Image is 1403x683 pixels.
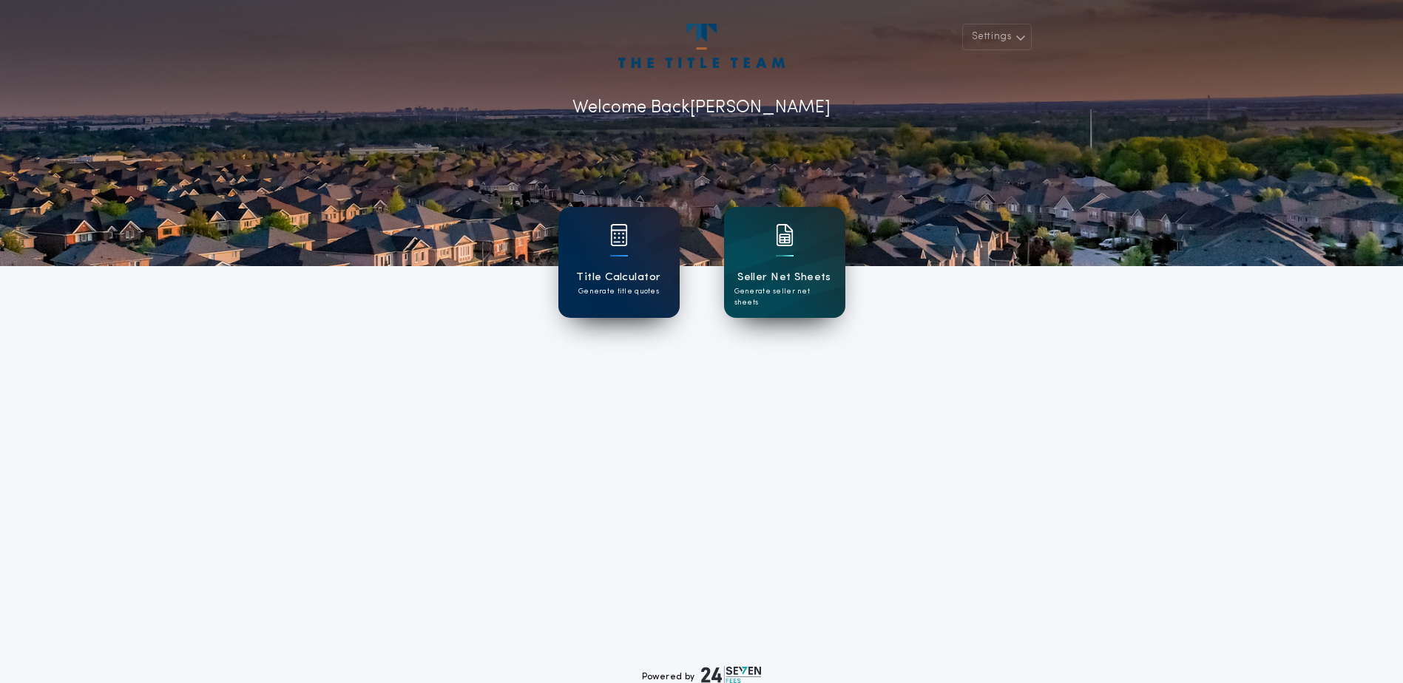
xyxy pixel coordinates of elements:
[724,207,845,318] a: card iconSeller Net SheetsGenerate seller net sheets
[734,286,835,308] p: Generate seller net sheets
[737,269,831,286] h1: Seller Net Sheets
[776,224,794,246] img: card icon
[572,95,831,121] p: Welcome Back [PERSON_NAME]
[576,269,660,286] h1: Title Calculator
[558,207,680,318] a: card iconTitle CalculatorGenerate title quotes
[618,24,784,68] img: account-logo
[962,24,1032,50] button: Settings
[610,224,628,246] img: card icon
[578,286,659,297] p: Generate title quotes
